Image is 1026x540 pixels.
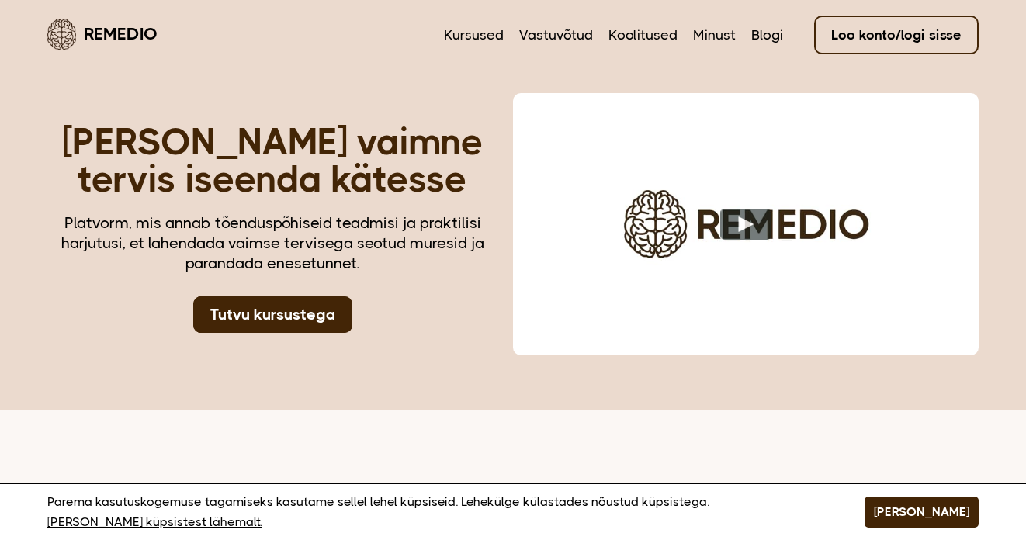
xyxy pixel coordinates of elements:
a: Minust [693,25,736,45]
a: Loo konto/logi sisse [814,16,979,54]
a: [PERSON_NAME] küpsistest lähemalt. [47,512,262,532]
img: Remedio logo [47,19,76,50]
h1: [PERSON_NAME] vaimne tervis iseenda kätesse [47,123,497,198]
a: Remedio [47,16,158,52]
a: Vastuvõtud [519,25,593,45]
button: [PERSON_NAME] [865,497,979,528]
button: Play video [721,209,771,240]
a: Kursused [444,25,504,45]
div: Platvorm, mis annab tõenduspõhiseid teadmisi ja praktilisi harjutusi, et lahendada vaimse tervise... [47,213,497,274]
a: Koolitused [608,25,678,45]
a: Tutvu kursustega [193,296,352,333]
p: Parema kasutuskogemuse tagamiseks kasutame sellel lehel küpsiseid. Lehekülge külastades nõustud k... [47,492,826,532]
a: Blogi [751,25,783,45]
